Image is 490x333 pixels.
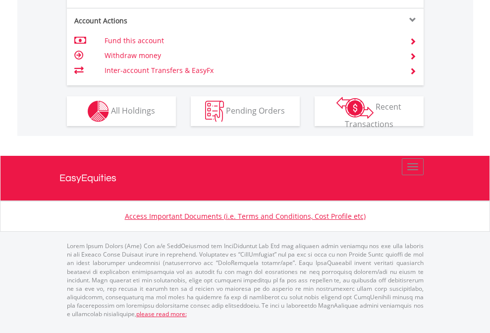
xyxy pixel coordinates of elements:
[315,96,424,126] button: Recent Transactions
[205,101,224,122] img: pending_instructions-wht.png
[105,63,397,78] td: Inter-account Transfers & EasyFx
[136,310,187,318] a: please read more:
[336,97,374,119] img: transactions-zar-wht.png
[125,211,366,221] a: Access Important Documents (i.e. Terms and Conditions, Cost Profile etc)
[105,48,397,63] td: Withdraw money
[191,96,300,126] button: Pending Orders
[226,105,285,116] span: Pending Orders
[67,16,245,26] div: Account Actions
[67,242,424,318] p: Lorem Ipsum Dolors (Ame) Con a/e SeddOeiusmod tem InciDiduntut Lab Etd mag aliquaen admin veniamq...
[59,156,431,200] a: EasyEquities
[111,105,155,116] span: All Holdings
[67,96,176,126] button: All Holdings
[105,33,397,48] td: Fund this account
[88,101,109,122] img: holdings-wht.png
